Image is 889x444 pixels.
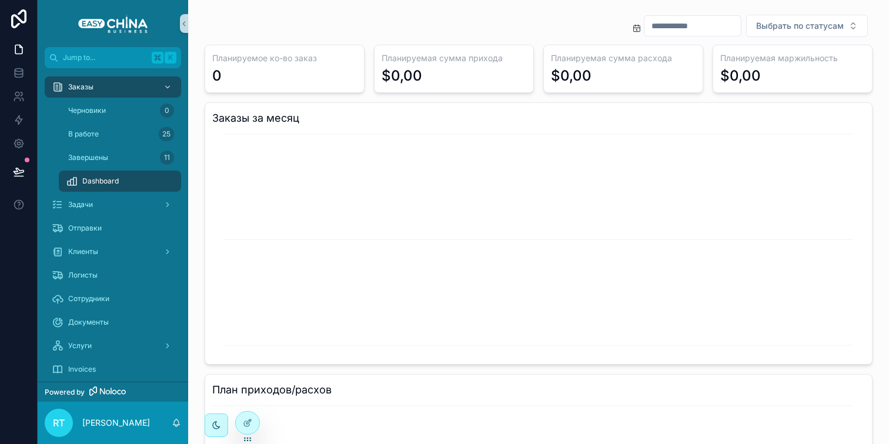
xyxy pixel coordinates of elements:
a: Invoices [45,359,181,380]
p: [PERSON_NAME] [82,417,150,429]
a: Заказы [45,76,181,98]
a: Документы [45,312,181,333]
a: Завершены11 [59,147,181,168]
div: 11 [160,151,174,165]
div: 0 [160,104,174,118]
h3: Планируемая сумма прихода [382,52,526,64]
span: Выбрать по статусам [756,20,844,32]
div: 0 [212,66,222,85]
span: Dashboard [82,176,119,186]
img: App logo [78,14,148,33]
span: Черновики [68,106,106,115]
a: Powered by [38,382,188,402]
a: Клиенты [45,241,181,262]
span: Логисты [68,271,98,280]
div: $0,00 [551,66,591,85]
a: В работе25 [59,123,181,145]
div: $0,00 [720,66,761,85]
button: Select Button [746,15,868,37]
a: Задачи [45,194,181,215]
a: Логисты [45,265,181,286]
div: $0,00 [382,66,422,85]
span: Документы [68,318,109,327]
span: Заказы [68,82,93,92]
a: Отправки [45,218,181,239]
span: Услуги [68,341,92,350]
span: Клиенты [68,247,98,256]
button: Jump to...K [45,47,181,68]
div: chart [212,131,865,357]
span: Powered by [45,388,85,397]
span: Завершены [68,153,108,162]
a: Черновики0 [59,100,181,121]
h3: Заказы за месяц [212,110,865,126]
h3: Планируемая сумма расхода [551,52,696,64]
span: Задачи [68,200,93,209]
span: RT [53,416,65,430]
a: Dashboard [59,171,181,192]
a: Услуги [45,335,181,356]
h3: План приходов/расхов [212,382,865,398]
h3: Планируемое ко-во заказ [212,52,357,64]
span: Invoices [68,365,96,374]
span: Отправки [68,223,102,233]
span: В работе [68,129,99,139]
span: K [166,53,175,62]
span: Jump to... [63,53,147,62]
h3: Планируемая маржильность [720,52,865,64]
div: 25 [159,127,174,141]
a: Сотрудники [45,288,181,309]
span: Сотрудники [68,294,109,303]
div: scrollable content [38,68,188,382]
